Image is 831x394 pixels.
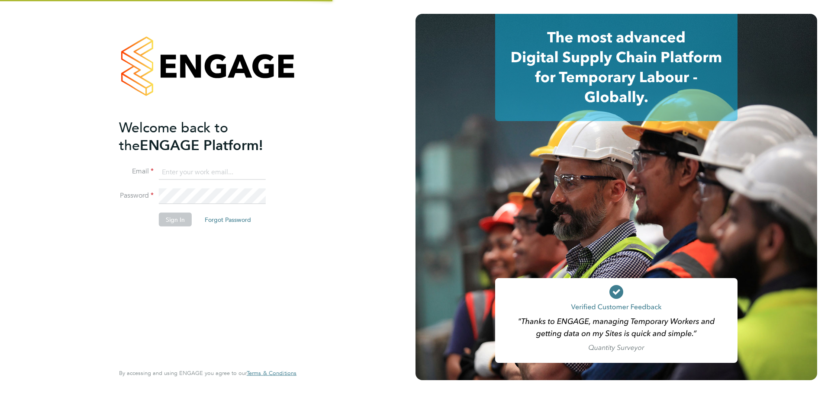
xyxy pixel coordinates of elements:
h2: ENGAGE Platform! [119,119,288,154]
a: Terms & Conditions [247,370,296,377]
span: Welcome back to the [119,119,228,154]
button: Sign In [159,213,192,227]
label: Password [119,191,154,200]
label: Email [119,167,154,176]
button: Forgot Password [198,213,258,227]
input: Enter your work email... [159,164,266,180]
span: By accessing and using ENGAGE you agree to our [119,369,296,377]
